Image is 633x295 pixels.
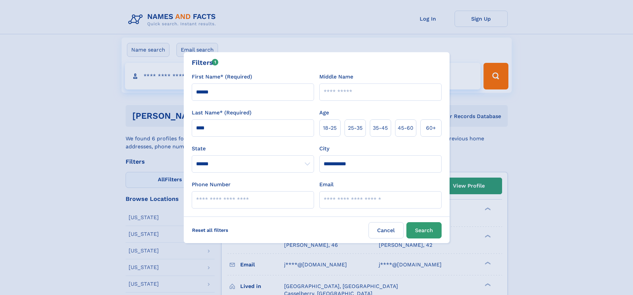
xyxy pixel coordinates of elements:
label: City [319,145,329,153]
label: Last Name* (Required) [192,109,252,117]
span: 60+ [426,124,436,132]
label: Reset all filters [188,222,233,238]
label: Phone Number [192,181,231,189]
label: State [192,145,314,153]
label: Middle Name [319,73,353,81]
button: Search [406,222,442,238]
span: 18‑25 [323,124,337,132]
div: Filters [192,58,219,68]
span: 45‑60 [398,124,413,132]
label: Age [319,109,329,117]
label: Cancel [369,222,404,238]
label: Email [319,181,334,189]
span: 35‑45 [373,124,388,132]
span: 25‑35 [348,124,363,132]
label: First Name* (Required) [192,73,252,81]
